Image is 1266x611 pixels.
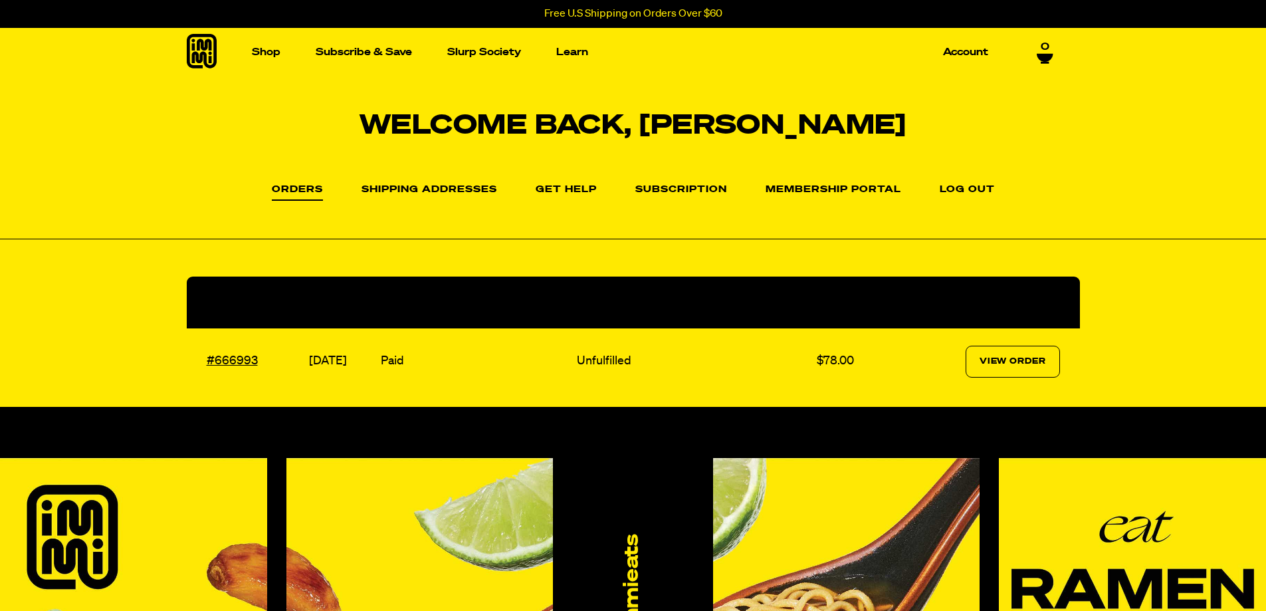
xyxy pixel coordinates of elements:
[574,328,813,395] td: Unfulfilled
[551,42,593,62] a: Learn
[306,328,377,395] td: [DATE]
[272,185,323,201] a: Orders
[813,277,891,328] th: Total
[207,355,258,367] a: #666993
[187,277,306,328] th: Order
[544,8,722,20] p: Free U.S Shipping on Orders Over $60
[536,185,597,195] a: Get Help
[247,42,286,62] a: Shop
[377,328,574,395] td: Paid
[1041,41,1049,53] span: 0
[442,42,526,62] a: Slurp Society
[1037,41,1053,64] a: 0
[377,277,574,328] th: Payment Status
[574,277,813,328] th: Fulfillment Status
[966,346,1060,378] a: View Order
[635,185,727,195] a: Subscription
[766,185,901,195] a: Membership Portal
[310,42,417,62] a: Subscribe & Save
[306,277,377,328] th: Date
[813,328,891,395] td: $78.00
[938,42,994,62] a: Account
[940,185,995,195] a: Log out
[362,185,497,195] a: Shipping Addresses
[247,28,994,76] nav: Main navigation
